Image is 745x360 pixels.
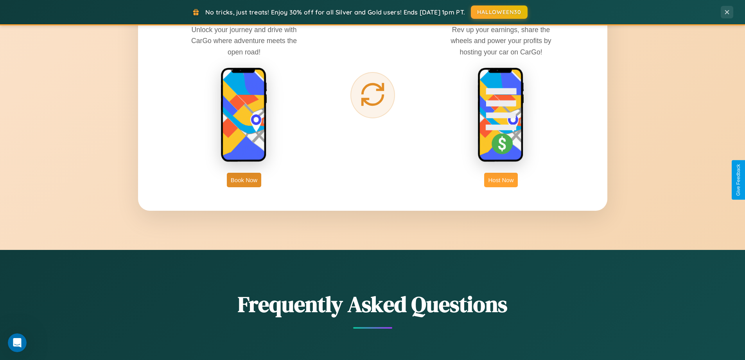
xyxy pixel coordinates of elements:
[8,333,27,352] iframe: Intercom live chat
[185,24,303,57] p: Unlock your journey and drive with CarGo where adventure meets the open road!
[205,8,465,16] span: No tricks, just treats! Enjoy 30% off for all Silver and Gold users! Ends [DATE] 1pm PT.
[484,173,517,187] button: Host Now
[478,67,524,163] img: host phone
[471,5,528,19] button: HALLOWEEN30
[442,24,560,57] p: Rev up your earnings, share the wheels and power your profits by hosting your car on CarGo!
[221,67,267,163] img: rent phone
[227,173,261,187] button: Book Now
[736,164,741,196] div: Give Feedback
[138,289,607,319] h2: Frequently Asked Questions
